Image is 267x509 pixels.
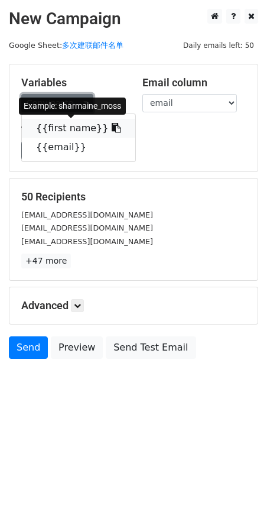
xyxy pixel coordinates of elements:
[22,138,135,157] a: {{email}}
[9,9,258,29] h2: New Campaign
[21,76,125,89] h5: Variables
[142,76,246,89] h5: Email column
[51,336,103,359] a: Preview
[21,237,153,246] small: [EMAIL_ADDRESS][DOMAIN_NAME]
[21,210,153,219] small: [EMAIL_ADDRESS][DOMAIN_NAME]
[208,452,267,509] div: 聊天小组件
[179,41,258,50] a: Daily emails left: 50
[21,299,246,312] h5: Advanced
[21,223,153,232] small: [EMAIL_ADDRESS][DOMAIN_NAME]
[9,41,123,50] small: Google Sheet:
[208,452,267,509] iframe: Chat Widget
[62,41,123,50] a: 多次建联邮件名单
[22,119,135,138] a: {{first name}}
[106,336,196,359] a: Send Test Email
[19,98,126,115] div: Example: sharmaine_moss
[21,190,246,203] h5: 50 Recipients
[21,254,71,268] a: +47 more
[9,336,48,359] a: Send
[179,39,258,52] span: Daily emails left: 50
